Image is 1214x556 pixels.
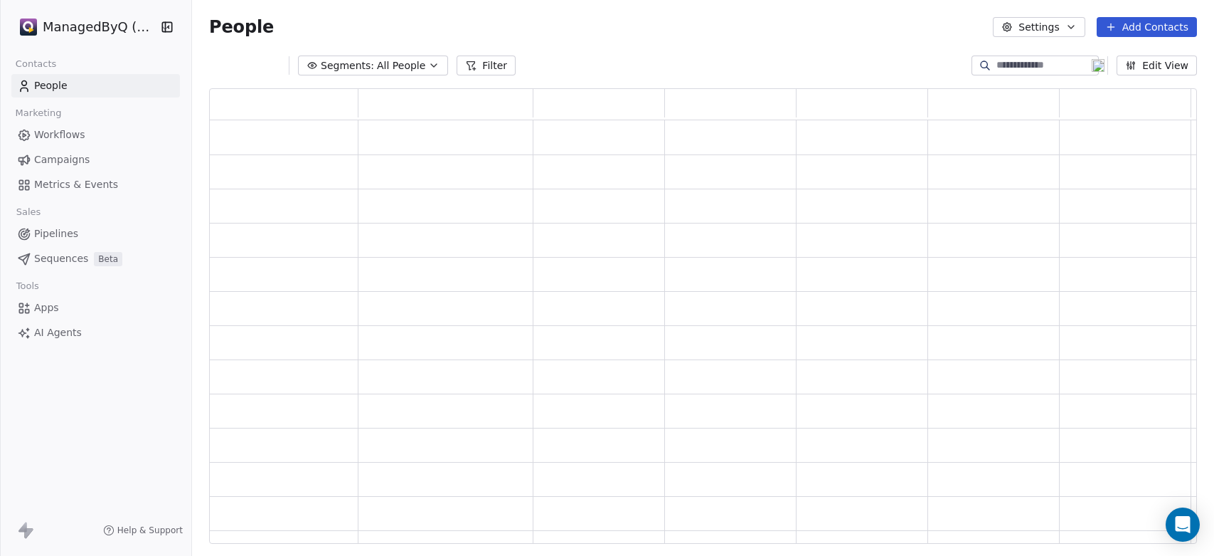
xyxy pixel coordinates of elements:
img: 19.png [1092,59,1104,72]
span: Pipelines [34,226,78,241]
a: Metrics & Events [11,173,180,196]
span: Segments: [321,58,374,73]
span: Tools [10,276,45,297]
span: All People [377,58,425,73]
a: Workflows [11,123,180,147]
a: AI Agents [11,321,180,345]
a: People [11,74,180,98]
span: Metrics & Events [34,177,118,192]
span: Apps [34,300,59,315]
img: Stripe.png [20,19,37,36]
a: SequencesBeta [11,247,180,271]
button: ManagedByQ (FZE) [17,15,151,39]
span: Sequences [34,251,88,266]
span: Marketing [9,103,68,124]
span: Sales [10,201,47,223]
a: Help & Support [103,525,183,536]
span: Contacts [9,53,63,75]
div: Open Intercom Messenger [1166,508,1200,542]
button: Filter [457,56,516,75]
span: People [34,78,68,93]
button: Add Contacts [1097,17,1197,37]
span: Beta [94,252,122,266]
span: People [209,16,274,38]
a: Apps [11,296,180,320]
button: Edit View [1117,56,1197,75]
a: Pipelines [11,222,180,246]
span: AI Agents [34,325,82,340]
button: Settings [993,17,1085,37]
a: Campaigns [11,148,180,172]
span: Workflows [34,127,85,142]
span: ManagedByQ (FZE) [43,18,156,36]
span: Help & Support [117,525,183,536]
span: Campaigns [34,152,90,167]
